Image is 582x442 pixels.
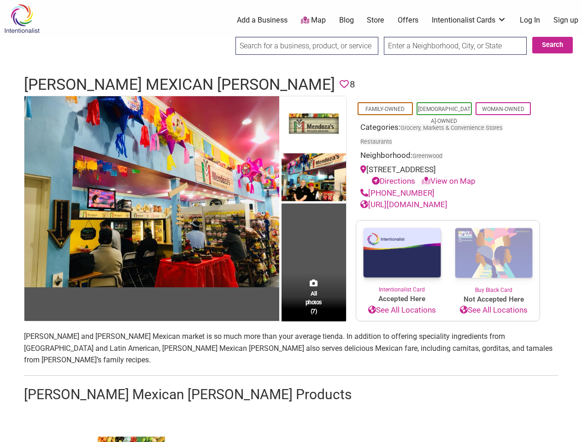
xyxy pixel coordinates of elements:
[356,221,448,294] a: Intentionalist Card
[24,74,335,96] h1: [PERSON_NAME] Mexican [PERSON_NAME]
[418,106,470,124] a: [DEMOGRAPHIC_DATA]-Owned
[350,77,355,92] span: 8
[400,124,503,131] a: Grocery, Markets & Convenience Stores
[398,15,418,25] a: Offers
[448,221,540,286] img: Buy Black Card
[306,289,322,315] span: All photos (7)
[448,294,540,305] span: Not Accepted Here
[356,221,448,285] img: Intentionalist Card
[448,304,540,316] a: See All Locations
[532,37,573,53] button: Search
[360,138,392,145] a: Restaurants
[482,106,524,112] a: Woman-Owned
[237,15,288,25] a: Add a Business
[365,106,405,112] a: Family-Owned
[356,294,448,304] span: Accepted Here
[235,37,378,55] input: Search for a business, product, or service
[520,15,540,25] a: Log In
[360,164,535,187] div: [STREET_ADDRESS]
[360,122,535,150] div: Categories:
[360,150,535,164] div: Neighborhood:
[372,176,415,186] a: Directions
[360,200,447,209] a: [URL][DOMAIN_NAME]
[24,385,558,404] h2: [PERSON_NAME] Mexican [PERSON_NAME] Products
[301,15,326,26] a: Map
[384,37,527,55] input: Enter a Neighborhood, City, or State
[360,188,435,198] a: [PHONE_NUMBER]
[553,15,578,25] a: Sign up
[432,15,506,25] a: Intentionalist Cards
[412,153,442,159] span: Greenwood
[339,15,354,25] a: Blog
[422,176,476,186] a: View on Map
[356,304,448,316] a: See All Locations
[367,15,384,25] a: Store
[24,332,553,364] span: [PERSON_NAME] and [PERSON_NAME] Mexican market is so much more than your average tienda. In addit...
[448,221,540,294] a: Buy Black Card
